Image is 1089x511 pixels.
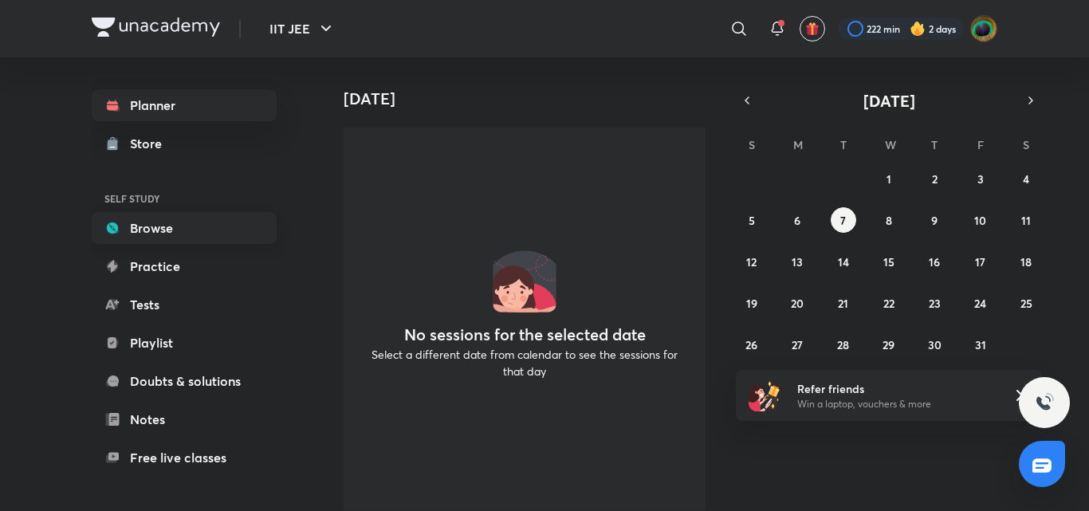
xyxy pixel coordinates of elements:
[92,89,277,121] a: Planner
[840,213,846,228] abbr: October 7, 2025
[1013,166,1039,191] button: October 4, 2025
[92,365,277,397] a: Doubts & solutions
[1020,254,1032,269] abbr: October 18, 2025
[922,332,947,357] button: October 30, 2025
[784,249,810,274] button: October 13, 2025
[929,254,940,269] abbr: October 16, 2025
[1035,393,1054,412] img: ttu
[929,296,941,311] abbr: October 23, 2025
[974,296,986,311] abbr: October 24, 2025
[794,213,800,228] abbr: October 6, 2025
[784,290,810,316] button: October 20, 2025
[931,137,938,152] abbr: Thursday
[260,13,345,45] button: IIT JEE
[793,137,803,152] abbr: Monday
[1013,249,1039,274] button: October 18, 2025
[746,254,757,269] abbr: October 12, 2025
[876,207,902,233] button: October 8, 2025
[1013,207,1039,233] button: October 11, 2025
[876,249,902,274] button: October 15, 2025
[883,296,894,311] abbr: October 22, 2025
[1023,137,1029,152] abbr: Saturday
[968,207,993,233] button: October 10, 2025
[977,171,984,187] abbr: October 3, 2025
[1013,290,1039,316] button: October 25, 2025
[968,249,993,274] button: October 17, 2025
[92,442,277,474] a: Free live classes
[975,337,986,352] abbr: October 31, 2025
[970,15,997,42] img: Shravan
[797,397,993,411] p: Win a laptop, vouchers & more
[831,332,856,357] button: October 28, 2025
[910,21,926,37] img: streak
[746,296,757,311] abbr: October 19, 2025
[922,290,947,316] button: October 23, 2025
[92,128,277,159] a: Store
[863,90,915,112] span: [DATE]
[791,296,804,311] abbr: October 20, 2025
[922,207,947,233] button: October 9, 2025
[758,89,1020,112] button: [DATE]
[92,250,277,282] a: Practice
[92,403,277,435] a: Notes
[92,212,277,244] a: Browse
[797,380,993,397] h6: Refer friends
[831,249,856,274] button: October 14, 2025
[975,254,985,269] abbr: October 17, 2025
[922,249,947,274] button: October 16, 2025
[363,346,686,379] p: Select a different date from calendar to see the sessions for that day
[92,185,277,212] h6: SELF STUDY
[977,137,984,152] abbr: Friday
[493,249,556,312] img: No events
[838,254,849,269] abbr: October 14, 2025
[344,89,718,108] h4: [DATE]
[800,16,825,41] button: avatar
[968,166,993,191] button: October 3, 2025
[886,213,892,228] abbr: October 8, 2025
[784,332,810,357] button: October 27, 2025
[749,137,755,152] abbr: Sunday
[885,137,896,152] abbr: Wednesday
[130,134,171,153] div: Store
[1020,296,1032,311] abbr: October 25, 2025
[784,207,810,233] button: October 6, 2025
[792,337,803,352] abbr: October 27, 2025
[739,332,765,357] button: October 26, 2025
[92,18,220,37] img: Company Logo
[968,290,993,316] button: October 24, 2025
[974,213,986,228] abbr: October 10, 2025
[404,325,646,344] h4: No sessions for the selected date
[838,296,848,311] abbr: October 21, 2025
[928,337,942,352] abbr: October 30, 2025
[92,289,277,320] a: Tests
[1021,213,1031,228] abbr: October 11, 2025
[745,337,757,352] abbr: October 26, 2025
[749,379,780,411] img: referral
[931,213,938,228] abbr: October 9, 2025
[922,166,947,191] button: October 2, 2025
[840,137,847,152] abbr: Tuesday
[831,290,856,316] button: October 21, 2025
[883,254,894,269] abbr: October 15, 2025
[837,337,849,352] abbr: October 28, 2025
[739,249,765,274] button: October 12, 2025
[1023,171,1029,187] abbr: October 4, 2025
[932,171,938,187] abbr: October 2, 2025
[805,22,820,36] img: avatar
[92,18,220,41] a: Company Logo
[887,171,891,187] abbr: October 1, 2025
[831,207,856,233] button: October 7, 2025
[792,254,803,269] abbr: October 13, 2025
[739,207,765,233] button: October 5, 2025
[92,327,277,359] a: Playlist
[876,332,902,357] button: October 29, 2025
[883,337,894,352] abbr: October 29, 2025
[968,332,993,357] button: October 31, 2025
[876,290,902,316] button: October 22, 2025
[739,290,765,316] button: October 19, 2025
[749,213,755,228] abbr: October 5, 2025
[876,166,902,191] button: October 1, 2025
